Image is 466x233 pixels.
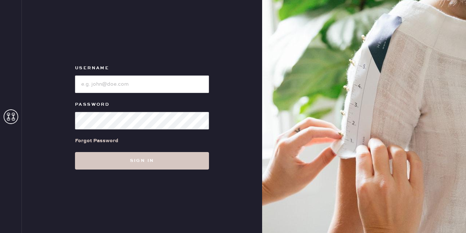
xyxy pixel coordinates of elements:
[75,152,209,170] button: Sign in
[75,64,209,73] label: Username
[75,100,209,109] label: Password
[75,137,118,145] div: Forgot Password
[75,129,118,152] a: Forgot Password
[75,75,209,93] input: e.g. john@doe.com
